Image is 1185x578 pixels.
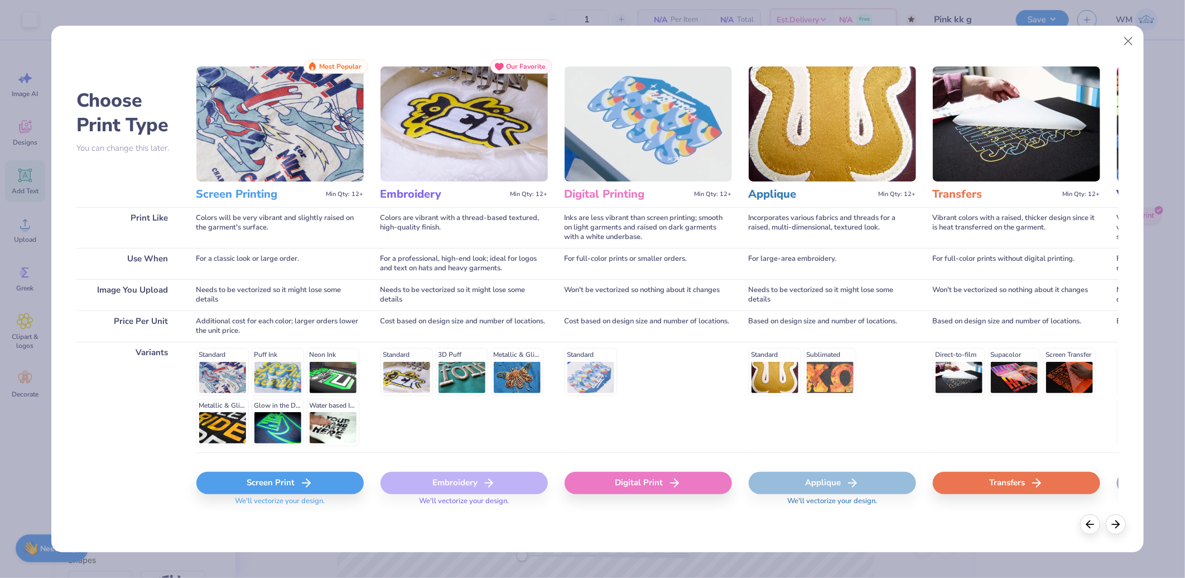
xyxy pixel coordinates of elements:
[196,207,364,248] div: Colors will be very vibrant and slightly raised on the garment's surface.
[380,187,506,202] h3: Embroidery
[565,472,732,494] div: Digital Print
[76,342,180,452] div: Variants
[76,207,180,248] div: Print Like
[380,472,548,494] div: Embroidery
[879,190,916,198] span: Min Qty: 12+
[415,496,513,513] span: We'll vectorize your design.
[320,63,362,70] span: Most Popular
[510,190,548,198] span: Min Qty: 12+
[749,248,916,279] div: For large-area embroidery.
[749,187,874,202] h3: Applique
[565,66,732,181] img: Digital Printing
[76,88,180,137] h2: Choose Print Type
[196,279,364,311] div: Needs to be vectorized so it might lose some details
[507,63,546,70] span: Our Favorite
[565,187,690,202] h3: Digital Printing
[230,496,329,513] span: We'll vectorize your design.
[76,311,180,342] div: Price Per Unit
[749,207,916,248] div: Incorporates various fabrics and threads for a raised, multi-dimensional, textured look.
[196,248,364,279] div: For a classic look or large order.
[933,472,1100,494] div: Transfers
[380,66,548,181] img: Embroidery
[326,190,364,198] span: Min Qty: 12+
[196,311,364,342] div: Additional cost for each color; larger orders lower the unit price.
[933,279,1100,311] div: Won't be vectorized so nothing about it changes
[380,207,548,248] div: Colors are vibrant with a thread-based textured, high-quality finish.
[196,187,322,202] h3: Screen Printing
[565,311,732,342] div: Cost based on design size and number of locations.
[933,311,1100,342] div: Based on design size and number of locations.
[76,144,180,153] p: You can change this later.
[749,66,916,181] img: Applique
[933,207,1100,248] div: Vibrant colors with a raised, thicker design since it is heat transferred on the garment.
[380,311,548,342] div: Cost based on design size and number of locations.
[565,248,732,279] div: For full-color prints or smaller orders.
[196,66,364,181] img: Screen Printing
[933,66,1100,181] img: Transfers
[1063,190,1100,198] span: Min Qty: 12+
[76,279,180,311] div: Image You Upload
[76,248,180,279] div: Use When
[380,248,548,279] div: For a professional, high-end look; ideal for logos and text on hats and heavy garments.
[749,472,916,494] div: Applique
[1117,31,1139,52] button: Close
[695,190,732,198] span: Min Qty: 12+
[933,248,1100,279] div: For full-color prints without digital printing.
[783,496,881,513] span: We'll vectorize your design.
[749,279,916,311] div: Needs to be vectorized so it might lose some details
[565,279,732,311] div: Won't be vectorized so nothing about it changes
[749,311,916,342] div: Based on design size and number of locations.
[196,472,364,494] div: Screen Print
[380,279,548,311] div: Needs to be vectorized so it might lose some details
[933,187,1058,202] h3: Transfers
[565,207,732,248] div: Inks are less vibrant than screen printing; smooth on light garments and raised on dark garments ...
